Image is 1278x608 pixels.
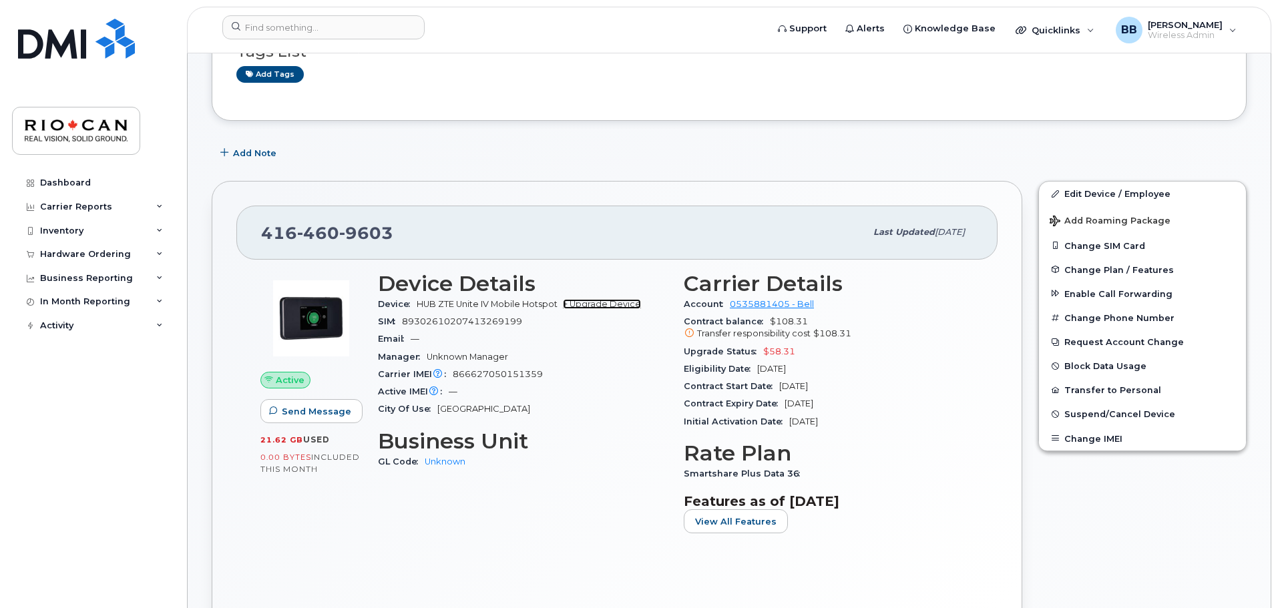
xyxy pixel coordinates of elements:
[437,404,530,414] span: [GEOGRAPHIC_DATA]
[730,299,814,309] a: 0535881405 - Bell
[378,352,427,362] span: Manager
[684,509,788,533] button: View All Features
[935,227,965,237] span: [DATE]
[1039,354,1246,378] button: Block Data Usage
[378,272,668,296] h3: Device Details
[697,328,811,338] span: Transfer responsibility cost
[684,493,974,509] h3: Features as of [DATE]
[425,457,465,467] a: Unknown
[684,441,974,465] h3: Rate Plan
[233,147,276,160] span: Add Note
[695,515,777,528] span: View All Features
[378,316,402,326] span: SIM
[378,369,453,379] span: Carrier IMEI
[769,15,836,42] a: Support
[785,398,813,408] span: [DATE]
[453,369,543,379] span: 866627050151359
[378,457,425,467] span: GL Code
[684,416,789,426] span: Initial Activation Date
[212,141,288,165] button: Add Note
[684,316,770,326] span: Contract balance
[1050,216,1170,228] span: Add Roaming Package
[378,299,417,309] span: Device
[449,386,457,396] span: —
[1006,17,1104,43] div: Quicklinks
[417,299,558,309] span: HUB ZTE Unite IV Mobile Hotspot
[684,364,757,374] span: Eligibility Date
[1039,258,1246,282] button: Change Plan / Features
[260,435,303,444] span: 21.62 GB
[1148,30,1223,41] span: Wireless Admin
[1039,306,1246,330] button: Change Phone Number
[1039,378,1246,402] button: Transfer to Personal
[402,316,522,326] span: 89302610207413269199
[684,346,763,356] span: Upgrade Status
[1039,282,1246,306] button: Enable Call Forwarding
[779,381,808,391] span: [DATE]
[1039,330,1246,354] button: Request Account Change
[684,381,779,391] span: Contract Start Date
[757,364,786,374] span: [DATE]
[789,22,827,35] span: Support
[1064,264,1174,274] span: Change Plan / Features
[1121,22,1137,38] span: BB
[684,272,974,296] h3: Carrier Details
[260,452,360,474] span: included this month
[339,223,393,243] span: 9603
[857,22,885,35] span: Alerts
[1106,17,1246,43] div: Bhaumik Barot
[1064,288,1173,298] span: Enable Call Forwarding
[563,299,641,309] a: + Upgrade Device
[282,405,351,418] span: Send Message
[303,434,330,444] span: used
[1064,409,1175,419] span: Suspend/Cancel Device
[260,399,363,423] button: Send Message
[894,15,1005,42] a: Knowledge Base
[260,452,311,462] span: 0.00 Bytes
[763,346,795,356] span: $58.31
[789,416,818,426] span: [DATE]
[836,15,894,42] a: Alerts
[378,334,411,344] span: Email
[684,398,785,408] span: Contract Expiry Date
[813,328,851,338] span: $108.31
[1039,234,1246,258] button: Change SIM Card
[684,469,807,479] span: Smartshare Plus Data 36
[261,223,393,243] span: 416
[684,316,974,340] span: $108.31
[873,227,935,237] span: Last updated
[236,66,304,83] a: Add tags
[276,374,304,386] span: Active
[378,404,437,414] span: City Of Use
[297,223,339,243] span: 460
[1032,25,1080,35] span: Quicklinks
[378,429,668,453] h3: Business Unit
[1039,206,1246,234] button: Add Roaming Package
[1039,426,1246,450] button: Change IMEI
[222,15,425,39] input: Find something...
[271,278,351,358] img: image20231002-3703462-9mpqx.jpeg
[915,22,996,35] span: Knowledge Base
[1039,402,1246,426] button: Suspend/Cancel Device
[411,334,419,344] span: —
[684,299,730,309] span: Account
[1148,19,1223,30] span: [PERSON_NAME]
[427,352,508,362] span: Unknown Manager
[378,386,449,396] span: Active IMEI
[236,43,1222,60] h3: Tags List
[1039,182,1246,206] a: Edit Device / Employee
